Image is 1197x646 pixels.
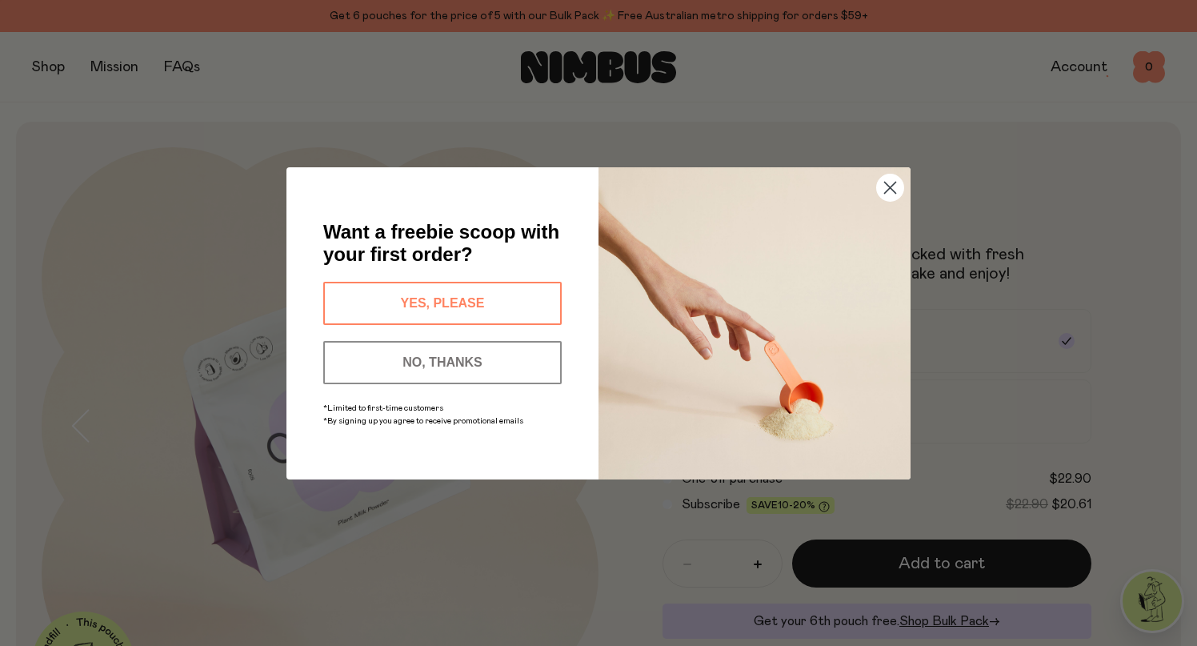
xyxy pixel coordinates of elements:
[323,404,443,412] span: *Limited to first-time customers
[323,221,559,265] span: Want a freebie scoop with your first order?
[876,174,904,202] button: Close dialog
[323,417,523,425] span: *By signing up you agree to receive promotional emails
[323,282,562,325] button: YES, PLEASE
[598,167,911,479] img: c0d45117-8e62-4a02-9742-374a5db49d45.jpeg
[323,341,562,384] button: NO, THANKS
